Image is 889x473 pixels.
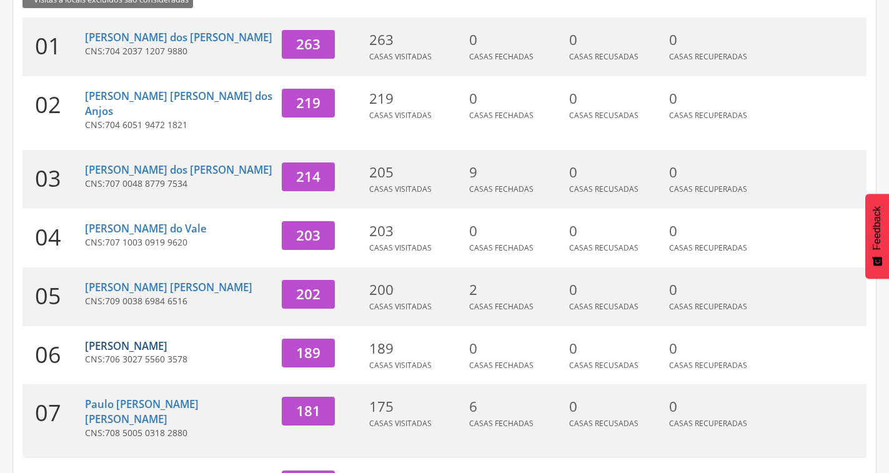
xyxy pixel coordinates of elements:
[369,360,432,371] span: Casas Visitadas
[296,93,320,112] span: 219
[369,30,463,50] p: 263
[569,51,638,62] span: Casas Recusadas
[569,339,663,359] p: 0
[105,119,187,131] span: 704 6051 9472 1821
[369,397,463,417] p: 175
[569,280,663,300] p: 0
[369,110,432,121] span: Casas Visitadas
[569,418,638,429] span: Casas Recusadas
[296,226,320,245] span: 203
[669,89,763,109] p: 0
[569,242,638,253] span: Casas Recusadas
[669,301,747,312] span: Casas Recuperadas
[105,177,187,189] span: 707 0048 8779 7534
[296,167,320,186] span: 214
[669,30,763,50] p: 0
[85,221,207,236] a: [PERSON_NAME] do Vale
[22,326,85,385] div: 06
[469,339,563,359] p: 0
[22,150,85,209] div: 03
[569,221,663,241] p: 0
[85,397,199,426] a: Paulo [PERSON_NAME] [PERSON_NAME]
[105,236,187,248] span: 707 1003 0919 9620
[469,418,534,429] span: Casas Fechadas
[569,360,638,371] span: Casas Recusadas
[369,280,463,300] p: 200
[85,30,272,44] a: [PERSON_NAME] dos [PERSON_NAME]
[369,89,463,109] p: 219
[85,119,272,131] p: CNS:
[369,418,432,429] span: Casas Visitadas
[865,194,889,279] button: Feedback - Mostrar pesquisa
[296,34,320,54] span: 263
[469,360,534,371] span: Casas Fechadas
[85,280,252,294] a: [PERSON_NAME] [PERSON_NAME]
[469,30,563,50] p: 0
[669,360,747,371] span: Casas Recuperadas
[296,401,320,421] span: 181
[469,184,534,194] span: Casas Fechadas
[469,110,534,121] span: Casas Fechadas
[22,267,85,326] div: 05
[569,397,663,417] p: 0
[22,76,85,150] div: 02
[105,353,187,365] span: 706 3027 5560 3578
[569,162,663,182] p: 0
[22,209,85,267] div: 04
[369,184,432,194] span: Casas Visitadas
[669,221,763,241] p: 0
[872,206,883,250] span: Feedback
[85,177,272,190] p: CNS:
[469,162,563,182] p: 9
[22,384,85,458] div: 07
[296,284,320,304] span: 202
[569,110,638,121] span: Casas Recusadas
[669,339,763,359] p: 0
[105,45,187,57] span: 704 2037 1207 9880
[85,427,272,439] p: CNS:
[105,295,187,307] span: 709 0038 6984 6516
[369,51,432,62] span: Casas Visitadas
[369,221,463,241] p: 203
[85,353,272,366] p: CNS:
[569,184,638,194] span: Casas Recusadas
[22,17,85,76] div: 01
[469,280,563,300] p: 2
[669,418,747,429] span: Casas Recuperadas
[669,397,763,417] p: 0
[569,30,663,50] p: 0
[469,89,563,109] p: 0
[569,301,638,312] span: Casas Recusadas
[85,162,272,177] a: [PERSON_NAME] dos [PERSON_NAME]
[469,242,534,253] span: Casas Fechadas
[569,89,663,109] p: 0
[105,427,187,439] span: 708 5005 0318 2880
[369,162,463,182] p: 205
[669,242,747,253] span: Casas Recuperadas
[469,301,534,312] span: Casas Fechadas
[369,242,432,253] span: Casas Visitadas
[85,45,272,57] p: CNS:
[669,51,747,62] span: Casas Recuperadas
[669,162,763,182] p: 0
[669,110,747,121] span: Casas Recuperadas
[669,280,763,300] p: 0
[85,236,272,249] p: CNS:
[369,301,432,312] span: Casas Visitadas
[469,397,563,417] p: 6
[85,295,272,307] p: CNS:
[669,184,747,194] span: Casas Recuperadas
[85,339,167,353] a: [PERSON_NAME]
[369,339,463,359] p: 189
[469,221,563,241] p: 0
[85,89,272,118] a: [PERSON_NAME] [PERSON_NAME] dos Anjos
[469,51,534,62] span: Casas Fechadas
[296,343,320,362] span: 189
